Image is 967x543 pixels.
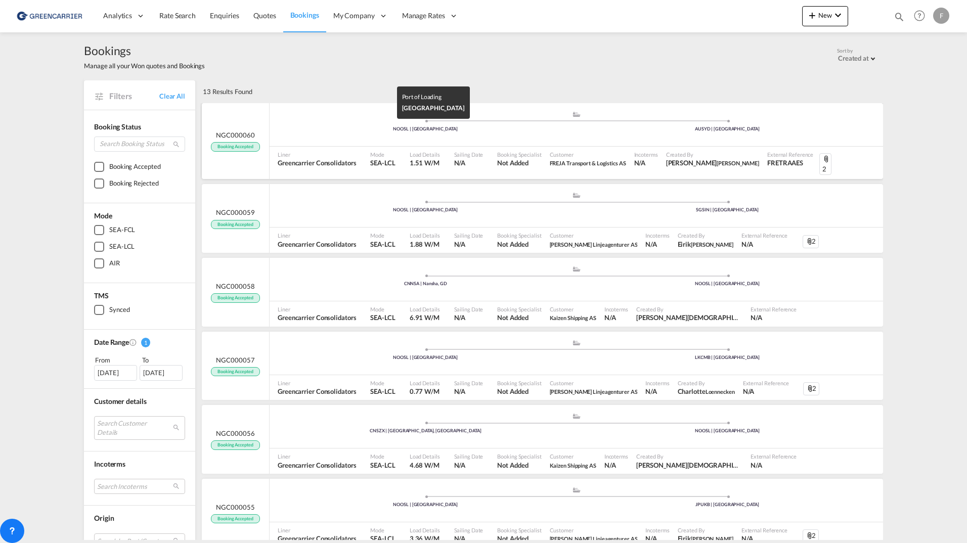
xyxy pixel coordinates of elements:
[497,313,541,322] span: Not Added
[645,387,657,396] div: N/A
[806,238,814,246] md-icon: icon-attachment
[570,340,583,345] md-icon: assets/icons/custom/ship-fill.svg
[109,178,158,189] div: Booking Rejected
[84,42,205,59] span: Bookings
[370,379,395,387] span: Mode
[202,103,883,179] div: NGC000060 Booking Accepted assets/icons/custom/ship-fill.svgassets/icons/custom/roll-o-plane.svgP...
[109,242,135,252] div: SEA-LCL
[497,387,541,396] span: Not Added
[911,7,928,24] span: Help
[497,453,541,460] span: Booking Specialist
[370,453,395,460] span: Mode
[550,160,626,166] span: FREJA Transport & Logistics AS
[278,379,356,387] span: Liner
[84,61,205,70] span: Manage all your Won quotes and Bookings
[275,502,577,508] div: NOOSL | [GEOGRAPHIC_DATA]
[691,535,733,542] span: [PERSON_NAME]
[202,258,883,327] div: NGC000058 Booking Accepted assets/icons/custom/ship-fill.svgassets/icons/custom/roll-o-plane.svgP...
[211,367,259,377] span: Booking Accepted
[454,232,484,239] span: Sailing Date
[216,130,254,140] span: NGC000060
[94,122,141,131] span: Booking Status
[454,240,484,249] span: N/A
[278,534,356,543] span: Greencarrier Consolidators
[454,526,484,534] span: Sailing Date
[741,240,787,249] span: N/A
[290,11,319,19] span: Bookings
[94,211,112,220] span: Mode
[550,461,596,470] span: Kaizen Shipping AS
[743,387,789,396] span: N/A
[94,396,185,406] div: Customer details
[410,305,440,313] span: Load Details
[497,305,541,313] span: Booking Specialist
[216,282,254,291] span: NGC000058
[767,158,813,167] span: FRETRAAES
[666,158,759,167] span: Jakub Flemming
[15,5,83,27] img: e39c37208afe11efa9cb1d7a6ea7d6f5.png
[410,526,440,534] span: Load Details
[454,387,484,396] span: N/A
[570,112,583,117] md-icon: assets/icons/custom/ship-fill.svg
[454,453,484,460] span: Sailing Date
[402,103,465,114] div: [GEOGRAPHIC_DATA]
[454,305,484,313] span: Sailing Date
[550,379,638,387] span: Customer
[370,158,395,167] span: SEA-LCL
[278,526,356,534] span: Liner
[767,151,813,158] span: External Reference
[410,159,439,167] span: 1.51 W/M
[645,240,657,249] div: N/A
[604,305,628,313] span: Incoterms
[751,313,797,322] span: N/A
[497,151,541,158] span: Booking Specialist
[636,305,742,313] span: Created By
[216,429,254,438] span: NGC000056
[202,405,883,474] div: NGC000056 Booking Accepted assets/icons/custom/ship-fill.svgassets/icons/custom/roll-o-plane.svgP...
[550,240,638,249] span: Hecksher Linjeagenturer AS
[604,313,616,322] div: N/A
[278,158,356,167] span: Greencarrier Consolidators
[159,92,185,101] a: Clear All
[410,240,439,248] span: 1.88 W/M
[570,193,583,198] md-icon: assets/icons/custom/ship-fill.svg
[94,338,129,346] span: Date Range
[497,379,541,387] span: Booking Specialist
[577,354,878,361] div: LKCMB | [GEOGRAPHIC_DATA]
[275,126,577,132] div: NOOSL | [GEOGRAPHIC_DATA]
[497,526,541,534] span: Booking Specialist
[678,534,733,543] span: Eirik Rasmussen
[802,6,848,26] button: icon-plus 400-fgNewicon-chevron-down
[645,232,669,239] span: Incoterms
[94,355,185,380] span: From To [DATE][DATE]
[94,514,114,522] span: Origin
[454,158,484,167] span: N/A
[278,387,356,396] span: Greencarrier Consolidators
[741,526,787,534] span: External Reference
[751,461,797,470] span: N/A
[933,8,949,24] div: F
[109,162,160,172] div: Booking Accepted
[645,526,669,534] span: Incoterms
[275,428,577,434] div: CNSZX | [GEOGRAPHIC_DATA], [GEOGRAPHIC_DATA]
[211,142,259,152] span: Booking Accepted
[550,232,638,239] span: Customer
[275,207,577,213] div: NOOSL | [GEOGRAPHIC_DATA]
[370,387,395,396] span: SEA-LCL
[803,235,819,248] div: 2
[410,379,440,387] span: Load Details
[550,388,638,395] span: [PERSON_NAME] Linjeagenturer AS
[741,232,787,239] span: External Reference
[604,453,628,460] span: Incoterms
[141,355,186,365] div: To
[706,388,735,395] span: Loennecken
[550,534,638,543] span: Hecksher Linjeagenturer AS
[894,11,905,26] div: icon-magnify
[211,514,259,524] span: Booking Accepted
[454,461,484,470] span: N/A
[370,313,395,322] span: SEA-LCL
[278,305,356,313] span: Liner
[570,266,583,271] md-icon: assets/icons/custom/ship-fill.svg
[410,453,440,460] span: Load Details
[550,158,626,167] span: FREJA Transport & Logistics AS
